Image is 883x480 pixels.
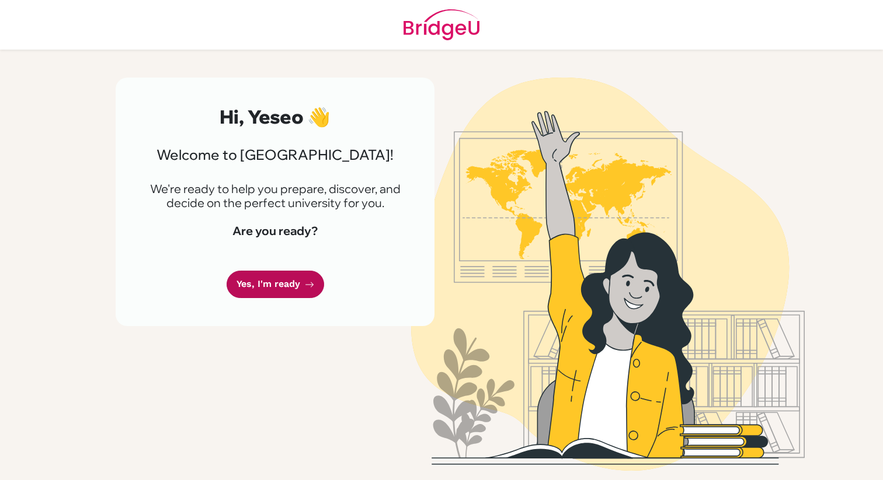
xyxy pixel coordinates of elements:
[144,106,406,128] h2: Hi, Yeseo 👋
[144,182,406,210] p: We're ready to help you prepare, discover, and decide on the perfect university for you.
[144,146,406,163] h3: Welcome to [GEOGRAPHIC_DATA]!
[144,224,406,238] h4: Are you ready?
[227,271,324,298] a: Yes, I'm ready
